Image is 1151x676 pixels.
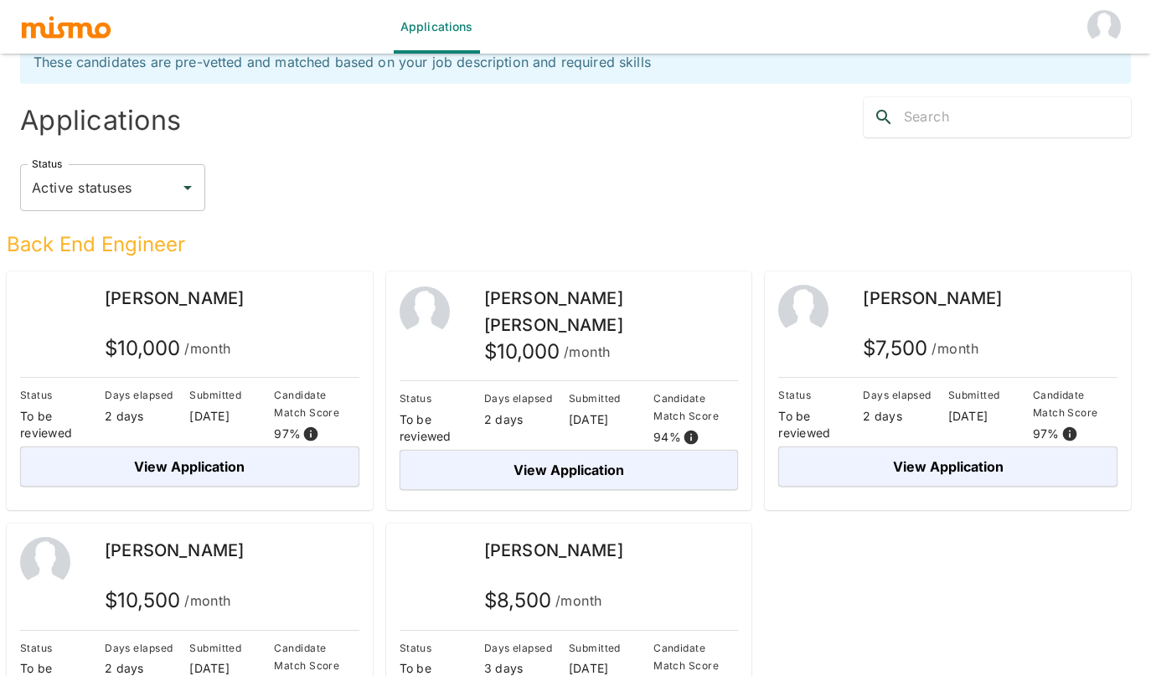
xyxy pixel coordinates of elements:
[569,390,653,407] p: Submitted
[1033,386,1117,421] p: Candidate Match Score
[105,386,189,404] p: Days elapsed
[400,286,450,337] img: 2Q==
[20,104,569,137] h4: Applications
[778,446,1117,487] button: View Application
[484,639,569,657] p: Days elapsed
[1061,426,1078,442] svg: View resume score details
[569,411,653,428] p: [DATE]
[1033,426,1060,442] p: 97 %
[189,639,274,657] p: Submitted
[176,176,199,199] button: Open
[400,411,484,445] p: To be reviewed
[653,390,738,425] p: Candidate Match Score
[400,450,739,490] button: View Application
[34,54,651,70] span: These candidates are pre-vetted and matched based on your job description and required skills
[105,639,189,657] p: Days elapsed
[105,587,231,614] h5: $ 10,500
[20,408,105,441] p: To be reviewed
[189,386,274,404] p: Submitted
[904,104,1132,131] input: Search
[683,429,699,446] svg: View resume score details
[20,14,112,39] img: logo
[20,639,105,657] p: Status
[484,587,602,614] h5: $ 8,500
[778,408,863,441] p: To be reviewed
[932,337,978,360] span: /month
[274,386,359,421] p: Candidate Match Score
[863,408,947,425] p: 2 days
[484,288,623,335] span: [PERSON_NAME] [PERSON_NAME]
[653,429,681,446] p: 94 %
[484,540,623,560] span: [PERSON_NAME]
[7,231,1131,258] h5: Back End Engineer
[184,589,231,612] span: /month
[653,639,738,674] p: Candidate Match Score
[189,408,274,425] p: [DATE]
[569,639,653,657] p: Submitted
[184,337,231,360] span: /month
[948,386,1033,404] p: Submitted
[274,639,359,674] p: Candidate Match Score
[105,540,244,560] span: [PERSON_NAME]
[555,589,602,612] span: /month
[484,390,569,407] p: Days elapsed
[948,408,1033,425] p: [DATE]
[32,157,62,171] label: Status
[20,386,105,404] p: Status
[863,386,947,404] p: Days elapsed
[863,335,978,362] h5: $ 7,500
[20,285,70,335] img: iza9rk3a8q1ydzchl72anv1bn2qs
[564,340,611,364] span: /month
[274,426,301,442] p: 97 %
[864,97,904,137] button: search
[400,639,484,657] p: Status
[105,288,244,308] span: [PERSON_NAME]
[400,537,450,587] img: tt83w3pzruq7wvsj8yt6pd195nz4
[484,411,569,428] p: 2 days
[400,390,484,407] p: Status
[20,446,359,487] button: View Application
[302,426,319,442] svg: View resume score details
[105,335,231,362] h5: $ 10,000
[484,338,611,365] h5: $ 10,000
[778,386,863,404] p: Status
[20,537,70,587] img: 2Q==
[778,285,828,335] img: 2Q==
[105,408,189,425] p: 2 days
[1087,10,1121,44] img: Jinal Jhaveri
[863,288,1002,308] span: [PERSON_NAME]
